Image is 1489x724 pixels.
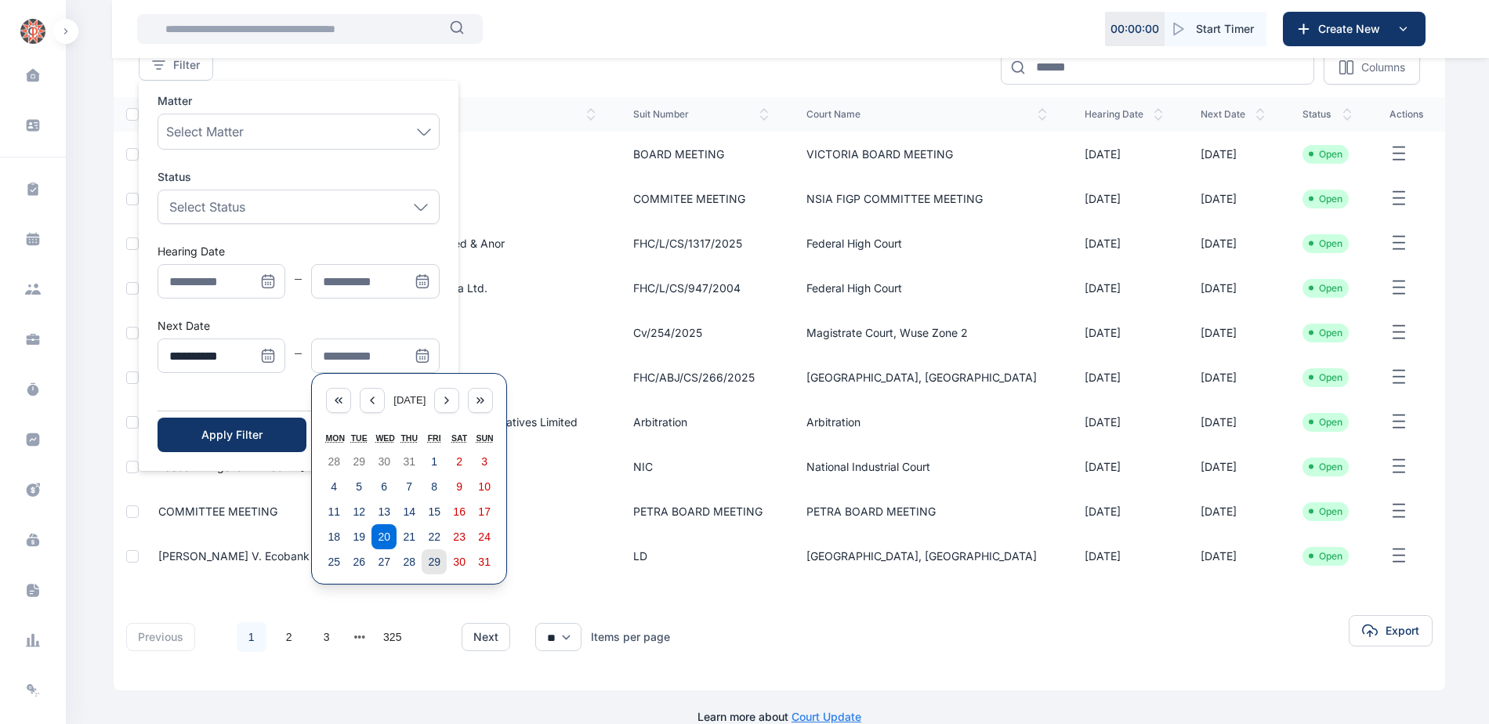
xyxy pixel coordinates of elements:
abbr: Friday [428,433,441,443]
td: [DATE] [1182,444,1284,489]
td: [DATE] [1182,176,1284,221]
button: next page [353,626,365,648]
button: Columns [1324,49,1420,85]
span: status [1302,108,1352,121]
li: Open [1309,193,1342,205]
td: [DATE] [1182,132,1284,176]
abbr: Tuesday [351,433,368,443]
a: [PERSON_NAME] V. Ecobank Nigeria Limited [158,549,390,563]
abbr: 30 July 2025 [378,455,390,468]
button: 29 August 2025 [422,549,447,574]
button: 2 August 2025 [447,449,472,474]
label: Status [158,169,440,185]
span: Filter [173,57,200,73]
abbr: 15 August 2025 [428,505,440,518]
button: 29 July 2025 [346,449,371,474]
div: Items per page [591,629,670,645]
td: PETRA BOARD MEETING [614,489,788,534]
abbr: 16 August 2025 [453,505,466,518]
td: COMMITEE MEETING [614,176,788,221]
label: Hearing Date [158,244,225,258]
td: NIC [614,444,788,489]
td: [DATE] [1066,444,1183,489]
abbr: 5 August 2025 [356,480,362,493]
abbr: 9 August 2025 [456,480,462,493]
abbr: 8 August 2025 [431,480,437,493]
abbr: 10 August 2025 [478,480,491,493]
button: 27 August 2025 [371,549,397,574]
a: 325 [378,622,408,652]
p: Select Status [169,197,245,216]
li: 下一页 [415,626,437,648]
abbr: 29 August 2025 [428,556,440,568]
button: 28 August 2025 [397,549,422,574]
td: [DATE] [1182,489,1284,534]
td: [DATE] [1066,176,1183,221]
span: next date [1201,108,1265,121]
td: [DATE] [1066,400,1183,444]
abbr: 20 August 2025 [378,530,390,543]
td: [DATE] [1066,221,1183,266]
abbr: 4 August 2025 [331,480,337,493]
li: 上一页 [208,626,230,648]
button: 21 August 2025 [397,524,422,549]
td: PETRA BOARD MEETING [788,489,1066,534]
button: 14 August 2025 [397,499,422,524]
button: Create New [1283,12,1426,46]
td: FHC/ABJ/CS/266/2025 [614,355,788,400]
button: 1 August 2025 [422,449,447,474]
button: 19 August 2025 [346,524,371,549]
span: Export [1386,623,1419,639]
li: Open [1309,461,1342,473]
button: 23 August 2025 [447,524,472,549]
button: 7 August 2025 [397,474,422,499]
td: Arbitration [614,400,788,444]
abbr: 30 August 2025 [453,556,466,568]
button: 10 August 2025 [472,474,497,499]
td: FHC/L/CS/947/2004 [614,266,788,310]
button: 16 August 2025 [447,499,472,524]
abbr: 31 August 2025 [478,556,491,568]
li: Open [1309,237,1342,250]
div: Apply Filter [183,427,281,443]
button: 15 August 2025 [422,499,447,524]
span: actions [1389,108,1426,121]
li: 向后 3 页 [349,626,371,648]
span: [DATE] [393,394,426,406]
a: 3 [312,622,342,652]
td: cv/254/2025 [614,310,788,355]
button: 13 August 2025 [371,499,397,524]
li: Open [1309,505,1342,518]
li: 3 [311,621,342,653]
td: National Industrial Court [788,444,1066,489]
li: 1 [236,621,267,653]
td: LD [614,534,788,578]
abbr: 6 August 2025 [381,480,387,493]
button: 30 August 2025 [447,549,472,574]
abbr: 23 August 2025 [453,530,466,543]
span: Select Matter [166,122,244,141]
button: [DATE] [393,388,425,413]
abbr: 14 August 2025 [403,505,415,518]
button: 6 August 2025 [371,474,397,499]
abbr: 25 August 2025 [328,556,340,568]
abbr: 7 August 2025 [406,480,412,493]
abbr: 22 August 2025 [428,530,440,543]
abbr: 11 August 2025 [328,505,340,518]
a: Ecobank Nigeria Limited v. [PERSON_NAME] [158,460,390,473]
button: 12 August 2025 [346,499,371,524]
button: 26 August 2025 [346,549,371,574]
li: Open [1309,282,1342,295]
button: Apply Filter [158,418,306,452]
button: 22 August 2025 [422,524,447,549]
button: 28 July 2025 [321,449,346,474]
button: 5 August 2025 [346,474,371,499]
li: 2 [274,621,305,653]
abbr: Monday [325,433,345,443]
td: Federal High Court [788,266,1066,310]
abbr: 24 August 2025 [478,530,491,543]
abbr: 27 August 2025 [378,556,390,568]
abbr: 3 August 2025 [481,455,487,468]
ul: Menu [139,81,458,471]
